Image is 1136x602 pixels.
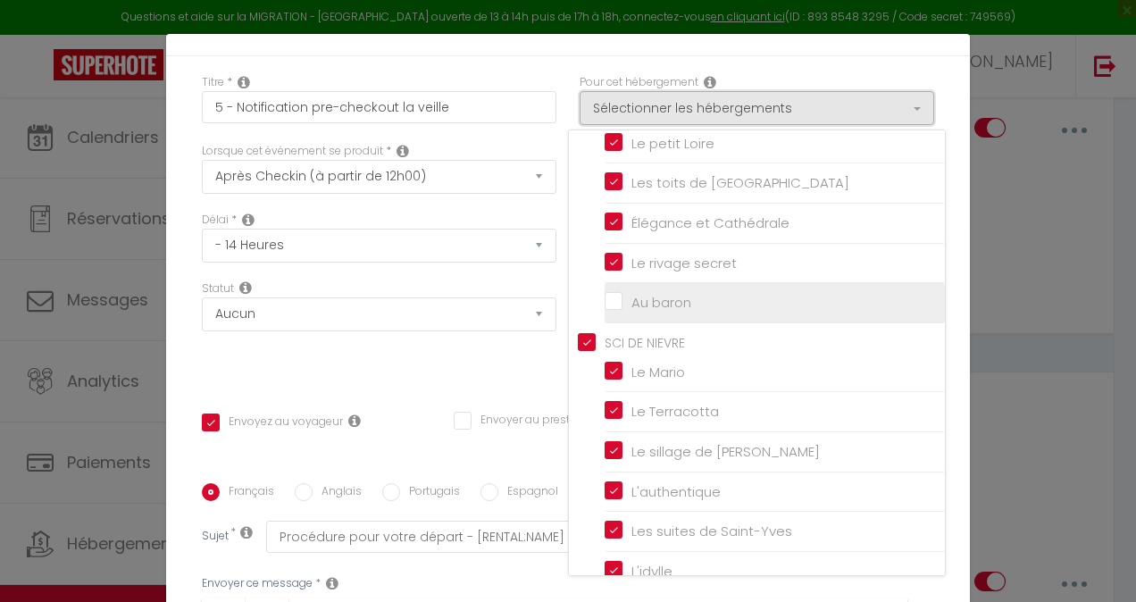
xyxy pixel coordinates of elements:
[631,254,737,272] span: Le rivage secret
[238,75,250,89] i: Title
[202,74,224,91] label: Titre
[239,280,252,295] i: Booking status
[202,212,229,229] label: Délai
[326,576,338,590] i: Message
[934,4,956,42] button: Close
[313,483,362,503] label: Anglais
[631,363,685,381] span: Le Mario
[605,334,685,352] span: SCI DE NIEVRE
[631,482,721,501] span: L'authentique
[348,414,361,428] i: Envoyer au voyageur
[580,74,698,91] label: Pour cet hébergement
[202,575,313,592] label: Envoyer ce message
[498,483,558,503] label: Espagnol
[240,525,253,539] i: Subject
[202,143,383,160] label: Lorsque cet événement se produit
[704,75,716,89] i: This Rental
[631,134,714,153] span: Le petit Loire
[202,528,229,547] label: Sujet
[220,483,274,503] label: Français
[580,91,934,125] button: Sélectionner les hébergements
[202,280,234,297] label: Statut
[242,213,255,227] i: Action Time
[631,442,820,461] span: Le sillage de [PERSON_NAME]
[631,213,789,232] span: Élégance et Cathédrale
[397,144,409,158] i: Event Occur
[400,483,460,503] label: Portugais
